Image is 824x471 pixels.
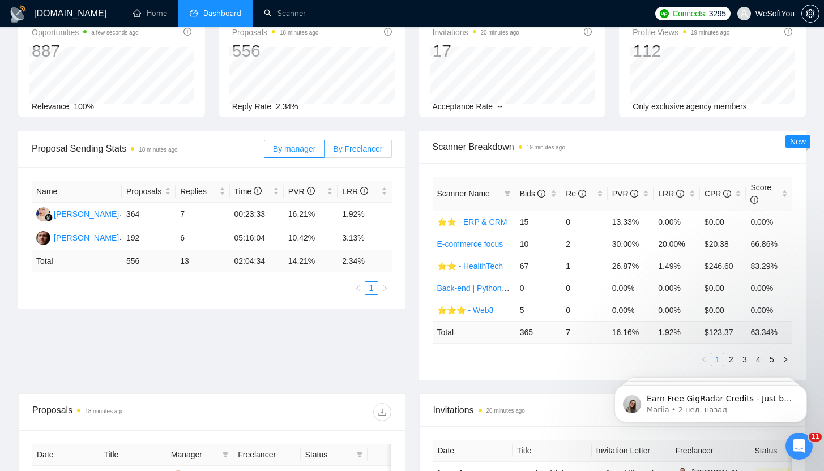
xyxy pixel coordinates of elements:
[54,232,119,244] div: [PERSON_NAME]
[351,281,365,295] button: left
[378,281,392,295] button: right
[365,282,378,294] a: 1
[338,226,391,250] td: 3.13%
[139,147,177,153] time: 18 minutes ago
[752,353,765,366] li: 4
[561,211,608,233] td: 0
[705,189,731,198] span: CPR
[561,277,608,299] td: 0
[365,281,378,295] li: 1
[305,448,352,461] span: Status
[502,185,513,202] span: filter
[437,239,503,249] a: E-commerce focus
[697,353,711,366] button: left
[697,353,711,366] li: Previous Page
[802,9,819,18] span: setting
[220,446,231,463] span: filter
[790,137,806,146] span: New
[85,408,123,414] time: 18 minutes ago
[527,144,565,151] time: 19 minutes ago
[700,233,746,255] td: $20.38
[537,190,545,198] span: info-circle
[630,190,638,198] span: info-circle
[746,277,792,299] td: 0.00%
[740,10,748,18] span: user
[230,250,284,272] td: 02:04:34
[32,40,139,62] div: 887
[384,28,392,36] span: info-circle
[746,233,792,255] td: 66.86%
[122,226,176,250] td: 192
[700,277,746,299] td: $0.00
[437,189,490,198] span: Scanner Name
[654,233,700,255] td: 20.00%
[497,102,502,111] span: --
[233,444,300,466] th: Freelancer
[176,203,229,226] td: 7
[724,353,738,366] li: 2
[280,29,318,36] time: 18 minutes ago
[584,28,592,36] span: info-circle
[355,285,361,292] span: left
[32,403,212,421] div: Proposals
[672,7,706,20] span: Connects:
[433,140,793,154] span: Scanner Breakdown
[608,233,654,255] td: 30.00%
[342,187,368,196] span: LRR
[765,353,779,366] li: 5
[166,444,233,466] th: Manager
[481,29,519,36] time: 20 minutes ago
[122,203,176,226] td: 364
[32,142,264,156] span: Proposal Sending Stats
[608,299,654,321] td: 0.00%
[752,353,765,366] a: 4
[433,40,519,62] div: 17
[230,226,284,250] td: 05:16:04
[561,255,608,277] td: 1
[654,255,700,277] td: 1.49%
[785,433,813,460] iframe: Intercom live chat
[809,433,822,442] span: 11
[74,102,94,111] span: 100%
[746,211,792,233] td: 0.00%
[701,356,707,363] span: left
[284,226,338,250] td: 10.42%
[122,250,176,272] td: 556
[99,444,166,466] th: Title
[700,211,746,233] td: $0.00
[32,102,69,111] span: Relevance
[633,25,729,39] span: Profile Views
[750,196,758,204] span: info-circle
[45,213,53,221] img: gigradar-bm.png
[32,181,122,203] th: Name
[354,446,365,463] span: filter
[288,187,315,196] span: PVR
[276,102,298,111] span: 2.34%
[709,7,726,20] span: 3295
[725,353,737,366] a: 2
[437,217,507,226] a: ⭐️⭐️ - ERP & CRM
[566,189,586,198] span: Re
[676,190,684,198] span: info-circle
[360,187,368,195] span: info-circle
[671,440,750,462] th: Freelancer
[612,189,639,198] span: PVR
[711,353,724,366] a: 1
[382,285,388,292] span: right
[711,353,724,366] li: 1
[232,25,319,39] span: Proposals
[437,284,531,293] a: Back-end | Python, Django
[374,408,391,417] span: download
[654,321,700,343] td: 1.92 %
[746,255,792,277] td: 83.29%
[691,29,729,36] time: 19 minutes ago
[9,5,27,23] img: logo
[738,353,752,366] li: 3
[515,211,562,233] td: 15
[561,321,608,343] td: 7
[180,185,216,198] span: Replies
[433,321,515,343] td: Total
